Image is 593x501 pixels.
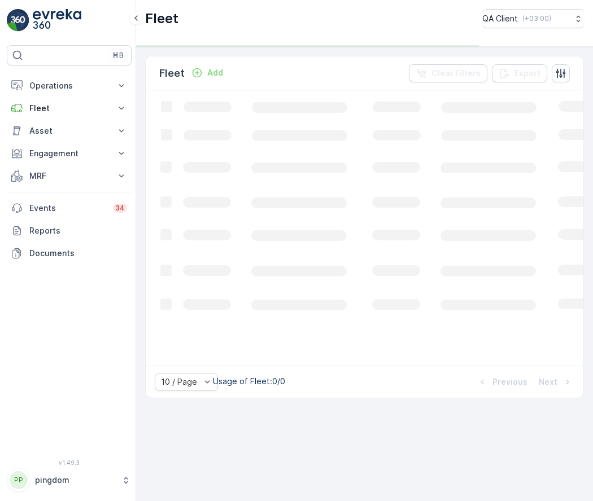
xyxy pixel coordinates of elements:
[29,170,109,182] p: MRF
[476,375,529,389] button: Previous
[492,64,547,82] button: Export
[29,125,109,137] p: Asset
[35,474,116,486] p: pingdom
[187,66,228,80] button: Add
[7,97,132,120] button: Fleet
[145,10,178,28] p: Fleet
[7,242,132,265] a: Documents
[159,65,185,81] p: Fleet
[112,51,124,60] p: ⌘B
[7,120,132,142] button: Asset
[29,203,106,214] p: Events
[213,376,285,387] p: Usage of Fleet : 0/0
[29,148,109,159] p: Engagement
[29,225,127,236] p: Reports
[7,142,132,165] button: Engagement
[10,471,28,489] div: PP
[522,14,551,23] p: ( +03:00 )
[7,165,132,187] button: MRF
[492,376,527,388] p: Previous
[115,204,125,213] p: 34
[207,67,223,78] p: Add
[29,248,127,259] p: Documents
[33,9,81,32] img: logo_light-DOdMpM7g.png
[7,219,132,242] a: Reports
[29,80,109,91] p: Operations
[7,468,132,492] button: PPpingdom
[7,459,132,466] span: v 1.49.3
[431,68,481,79] p: Clear Filters
[482,9,584,28] button: QA Client(+03:00)
[539,376,557,388] p: Next
[7,197,132,219] a: Events34
[538,375,574,389] button: Next
[7,9,29,32] img: logo
[482,13,518,24] p: QA Client
[7,74,132,97] button: Operations
[409,64,487,82] button: Clear Filters
[29,103,109,114] p: Fleet
[514,68,540,79] p: Export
